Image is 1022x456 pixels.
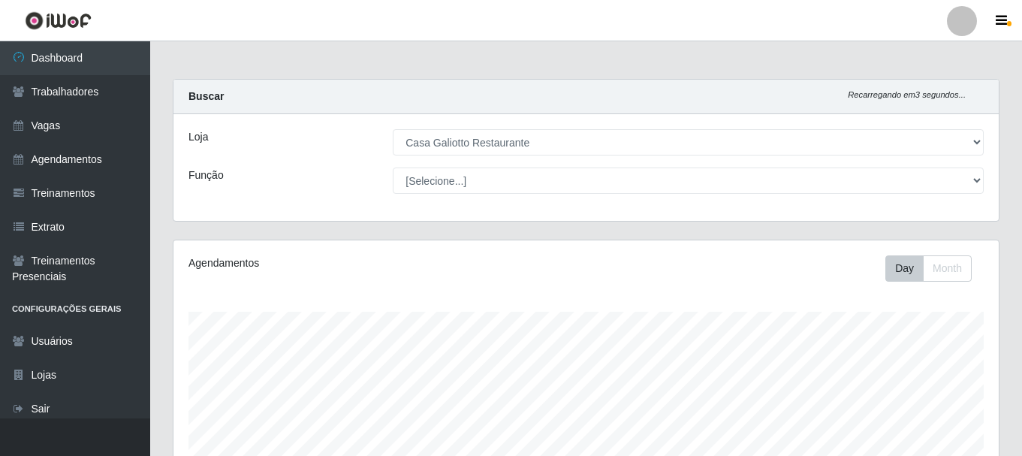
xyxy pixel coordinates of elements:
[885,255,924,282] button: Day
[188,168,224,183] label: Função
[848,90,966,99] i: Recarregando em 3 segundos...
[188,90,224,102] strong: Buscar
[188,129,208,145] label: Loja
[923,255,972,282] button: Month
[25,11,92,30] img: CoreUI Logo
[885,255,984,282] div: Toolbar with button groups
[885,255,972,282] div: First group
[188,255,507,271] div: Agendamentos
